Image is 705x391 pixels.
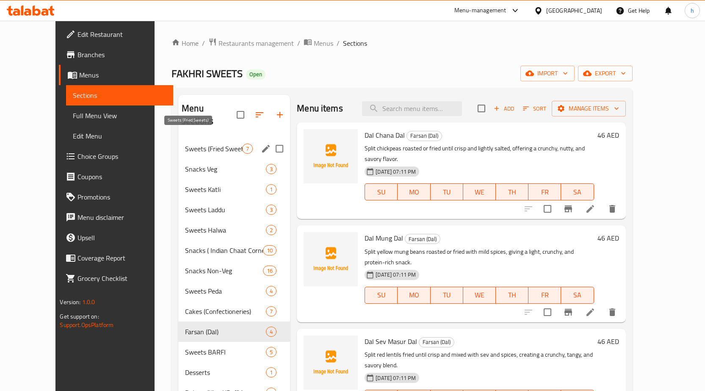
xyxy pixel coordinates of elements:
[297,102,343,115] h2: Menu items
[602,302,622,322] button: delete
[558,103,619,114] span: Manage items
[178,240,290,261] div: Snacks ( Indian Chaat Corner )10
[365,335,417,348] span: Dal Sev Masur Dal
[517,102,552,115] span: Sort items
[492,104,515,114] span: Add
[521,102,548,115] button: Sort
[178,362,290,383] div: Desserts1
[564,289,590,301] span: SA
[266,205,276,215] div: items
[77,172,166,182] span: Coupons
[242,144,253,154] div: items
[401,289,427,301] span: MO
[528,183,561,200] button: FR
[578,66,633,81] button: export
[77,50,166,60] span: Branches
[266,186,276,194] span: 1
[185,245,263,255] div: Snacks ( Indian Chaat Corner )
[431,287,463,304] button: TU
[564,186,590,198] span: SA
[585,68,626,79] span: export
[597,129,619,141] h6: 46 AED
[552,101,626,116] button: Manage items
[496,183,528,200] button: TH
[539,200,556,218] span: Select to update
[585,307,595,317] a: Edit menu item
[365,349,594,371] p: Split red lentils fried until crisp and mixed with sev and spices, creating a crunchy, tangy, and...
[185,144,242,154] span: Sweets (Fried Sweets)
[463,183,496,200] button: WE
[77,273,166,283] span: Grocery Checklist
[60,297,80,308] span: Version:
[546,6,602,15] div: [GEOGRAPHIC_DATA]
[249,105,270,125] span: Sort sections
[365,143,594,164] p: Split chickpeas roasted or fried until crisp and lightly salted, offering a crunchy, nutty, and s...
[59,44,173,65] a: Branches
[473,100,490,117] span: Select section
[59,207,173,227] a: Menu disclaimer
[365,183,398,200] button: SU
[185,164,266,174] div: Snacks Veg
[66,126,173,146] a: Edit Menu
[73,131,166,141] span: Edit Menu
[585,204,595,214] a: Edit menu item
[263,267,276,275] span: 16
[407,131,442,141] span: Farsan (Dal)
[523,104,546,114] span: Sort
[266,184,276,194] div: items
[178,281,290,301] div: Sweets Peda4
[266,347,276,357] div: items
[178,261,290,281] div: Snacks Non-Veg16
[246,71,265,78] span: Open
[171,38,632,49] nav: breadcrumb
[59,24,173,44] a: Edit Restaurant
[185,327,266,337] span: Farsan (Dal)
[185,266,263,276] span: Snacks Non-Veg
[171,38,199,48] a: Home
[60,319,113,330] a: Support.OpsPlatform
[398,287,430,304] button: MO
[266,286,276,296] div: items
[266,306,276,316] div: items
[266,206,276,214] span: 3
[405,234,440,244] span: Farsan (Dal)
[185,347,266,357] span: Sweets BARFI
[270,105,290,125] button: Add section
[171,64,243,83] span: FAKHRI SWEETS
[539,303,556,321] span: Select to update
[260,142,272,155] button: edit
[266,287,276,295] span: 4
[499,186,525,198] span: TH
[178,200,290,220] div: Sweets Laddu3
[304,232,358,286] img: Dal Mung Dal
[304,336,358,390] img: Dal Sev Masur Dal
[527,68,568,79] span: import
[463,287,496,304] button: WE
[266,226,276,234] span: 2
[178,301,290,322] div: Cakes (Confectioneries)7
[561,183,594,200] button: SA
[66,105,173,126] a: Full Menu View
[401,186,427,198] span: MO
[77,233,166,243] span: Upsell
[372,271,419,279] span: [DATE] 07:11 PM
[182,102,237,128] h2: Menu sections
[77,192,166,202] span: Promotions
[77,29,166,39] span: Edit Restaurant
[77,212,166,222] span: Menu disclaimer
[208,38,294,49] a: Restaurants management
[73,111,166,121] span: Full Menu View
[66,85,173,105] a: Sections
[185,184,266,194] span: Sweets Katli
[561,287,594,304] button: SA
[266,225,276,235] div: items
[266,327,276,337] div: items
[263,266,276,276] div: items
[178,322,290,342] div: Farsan (Dal)4
[77,151,166,161] span: Choice Groups
[499,289,525,301] span: TH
